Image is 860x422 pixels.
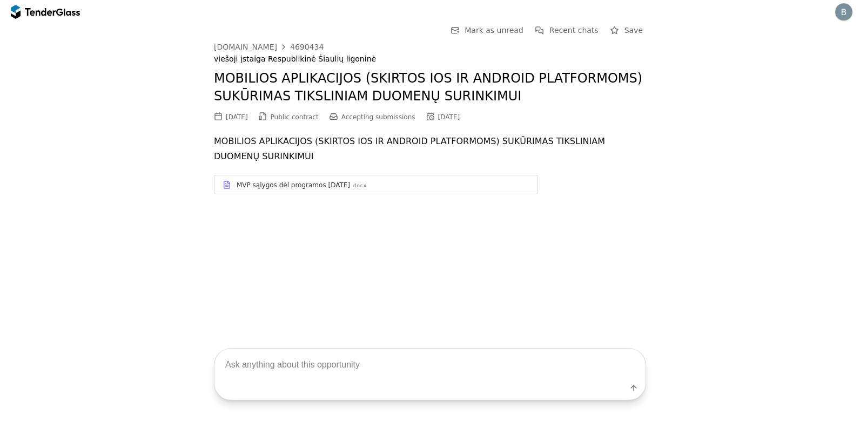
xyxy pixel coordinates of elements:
span: Mark as unread [465,26,523,35]
button: Save [607,24,646,37]
h2: MOBILIOS APLIKACIJOS (SKIRTOS IOS IR ANDROID PLATFORMOMS) SUKŪRIMAS TIKSLINIAM DUOMENŲ SURINKIMUI [214,70,646,106]
p: MOBILIOS APLIKACIJOS (SKIRTOS IOS IR ANDROID PLATFORMOMS) SUKŪRIMAS TIKSLINIAM DUOMENŲ SURINKIMUI [214,134,646,164]
a: [DOMAIN_NAME]4690434 [214,43,324,51]
div: [DATE] [226,113,248,121]
div: .docx [351,182,367,189]
div: [DATE] [438,113,460,121]
span: Public contract [271,113,319,121]
div: MVP sąlygos dėl programos [DATE] [237,181,350,189]
span: Recent chats [549,26,599,35]
div: viešoji įstaiga Respublikinė Šiaulių ligoninė [214,55,646,64]
span: Accepting submissions [341,113,415,121]
a: MVP sąlygos dėl programos [DATE].docx [214,175,538,194]
button: Mark as unread [447,24,527,37]
span: Save [624,26,643,35]
div: [DOMAIN_NAME] [214,43,277,51]
button: Recent chats [532,24,602,37]
div: 4690434 [290,43,324,51]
